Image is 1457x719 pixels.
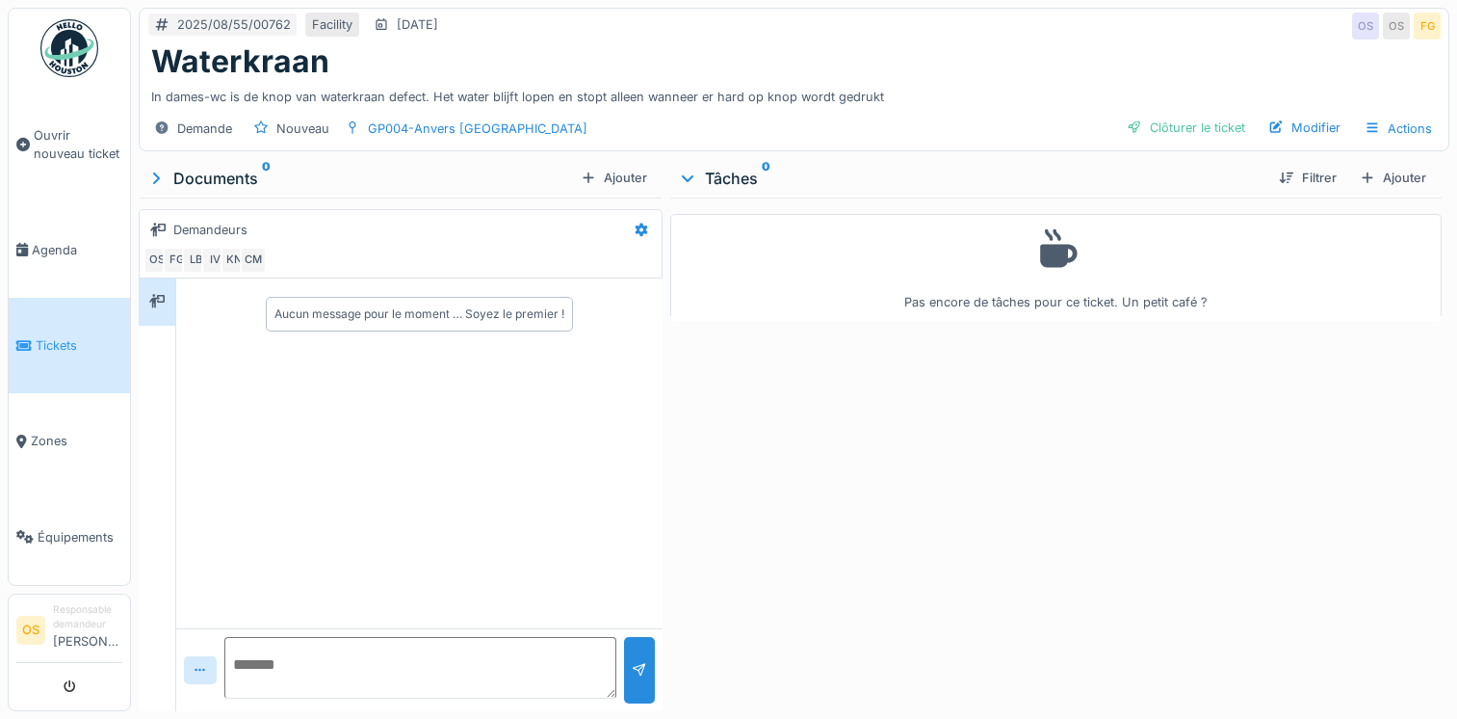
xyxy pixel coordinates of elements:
[182,247,209,274] div: LB
[9,298,130,393] a: Tickets
[9,202,130,298] a: Agenda
[201,247,228,274] div: IV
[151,43,329,80] h1: Waterkraan
[312,15,352,34] div: Facility
[1352,13,1379,40] div: OS
[368,120,587,138] div: GP004-Anvers [GEOGRAPHIC_DATA]
[1271,165,1344,191] div: Filtrer
[683,223,1429,312] div: Pas encore de tâches pour ce ticket. Un petit café ?
[221,247,247,274] div: KN
[177,15,291,34] div: 2025/08/55/00762
[274,306,564,323] div: Aucun message pour le moment … Soyez le premier !
[1261,115,1348,141] div: Modifier
[9,490,130,585] a: Équipements
[573,165,655,191] div: Ajouter
[1352,165,1434,191] div: Ajouter
[173,221,247,239] div: Demandeurs
[678,167,1263,190] div: Tâches
[151,80,1437,106] div: In dames-wc is de knop van waterkraan defect. Het water blijft lopen en stopt alleen wanneer er h...
[16,616,45,645] li: OS
[1383,13,1410,40] div: OS
[40,19,98,77] img: Badge_color-CXgf-gQk.svg
[276,120,329,138] div: Nouveau
[9,393,130,489] a: Zones
[1414,13,1441,40] div: FG
[9,88,130,202] a: Ouvrir nouveau ticket
[53,602,122,658] li: [PERSON_NAME]
[762,167,770,190] sup: 0
[1119,115,1253,141] div: Clôturer le ticket
[177,120,232,138] div: Demande
[240,247,267,274] div: CM
[143,247,170,274] div: OS
[262,167,271,190] sup: 0
[163,247,190,274] div: FG
[38,528,122,546] span: Équipements
[36,336,122,355] span: Tickets
[53,602,122,632] div: Responsable demandeur
[34,126,122,163] span: Ouvrir nouveau ticket
[397,15,438,34] div: [DATE]
[31,432,122,450] span: Zones
[32,241,122,259] span: Agenda
[16,602,122,663] a: OS Responsable demandeur[PERSON_NAME]
[146,167,573,190] div: Documents
[1356,115,1441,143] div: Actions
